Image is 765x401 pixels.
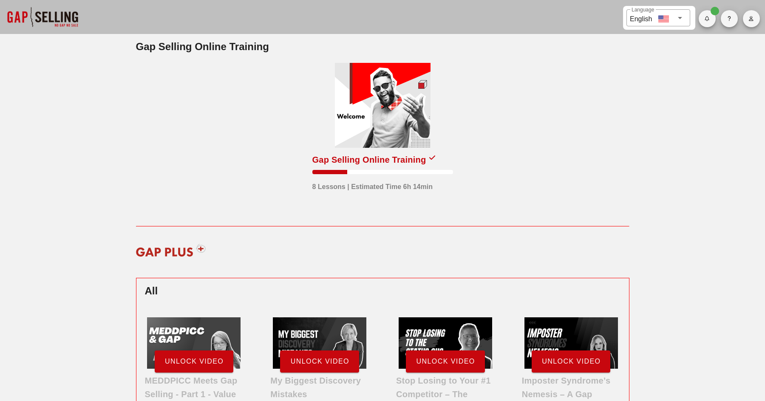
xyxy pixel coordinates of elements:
button: Unlock Video [406,350,485,373]
h2: Gap Selling Online Training [136,39,629,54]
span: Unlock Video [416,358,475,365]
button: Unlock Video [532,350,611,373]
span: Unlock Video [164,358,224,365]
div: Gap Selling Online Training [312,153,426,167]
span: Badge [711,7,719,15]
div: 8 Lessons | Estimated Time 6h 14min [312,178,433,192]
button: Unlock Video [155,350,234,373]
h2: All [145,283,620,299]
div: LanguageEnglish [626,9,690,26]
div: English [630,12,652,24]
label: Language [632,7,654,13]
div: My Biggest Discovery Mistakes [270,374,369,401]
img: gap-plus-logo-red.svg [130,237,212,263]
span: Unlock Video [541,358,601,365]
button: Unlock Video [280,350,359,373]
span: Unlock Video [290,358,349,365]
